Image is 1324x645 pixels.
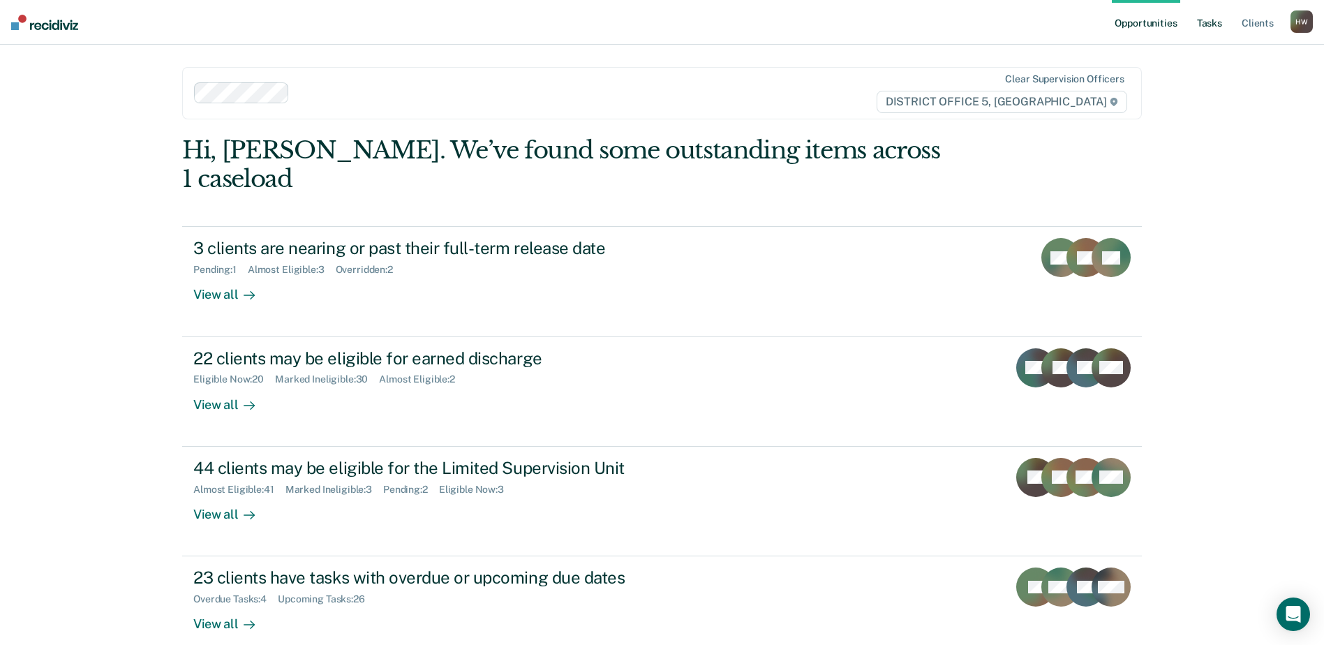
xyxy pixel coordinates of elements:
[193,264,248,276] div: Pending : 1
[193,348,683,369] div: 22 clients may be eligible for earned discharge
[193,276,272,303] div: View all
[193,458,683,478] div: 44 clients may be eligible for the Limited Supervision Unit
[336,264,404,276] div: Overridden : 2
[182,447,1142,556] a: 44 clients may be eligible for the Limited Supervision UnitAlmost Eligible:41Marked Ineligible:3P...
[1277,598,1310,631] div: Open Intercom Messenger
[11,15,78,30] img: Recidiviz
[1005,73,1124,85] div: Clear supervision officers
[275,373,379,385] div: Marked Ineligible : 30
[193,568,683,588] div: 23 clients have tasks with overdue or upcoming due dates
[182,337,1142,447] a: 22 clients may be eligible for earned dischargeEligible Now:20Marked Ineligible:30Almost Eligible...
[193,238,683,258] div: 3 clients are nearing or past their full-term release date
[1290,10,1313,33] button: HW
[182,136,950,193] div: Hi, [PERSON_NAME]. We’ve found some outstanding items across 1 caseload
[379,373,466,385] div: Almost Eligible : 2
[193,385,272,413] div: View all
[193,373,275,385] div: Eligible Now : 20
[193,484,285,496] div: Almost Eligible : 41
[193,593,278,605] div: Overdue Tasks : 4
[439,484,515,496] div: Eligible Now : 3
[278,593,376,605] div: Upcoming Tasks : 26
[182,226,1142,336] a: 3 clients are nearing or past their full-term release datePending:1Almost Eligible:3Overridden:2V...
[1290,10,1313,33] div: H W
[193,495,272,522] div: View all
[383,484,439,496] div: Pending : 2
[877,91,1127,113] span: DISTRICT OFFICE 5, [GEOGRAPHIC_DATA]
[193,605,272,632] div: View all
[248,264,336,276] div: Almost Eligible : 3
[285,484,383,496] div: Marked Ineligible : 3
